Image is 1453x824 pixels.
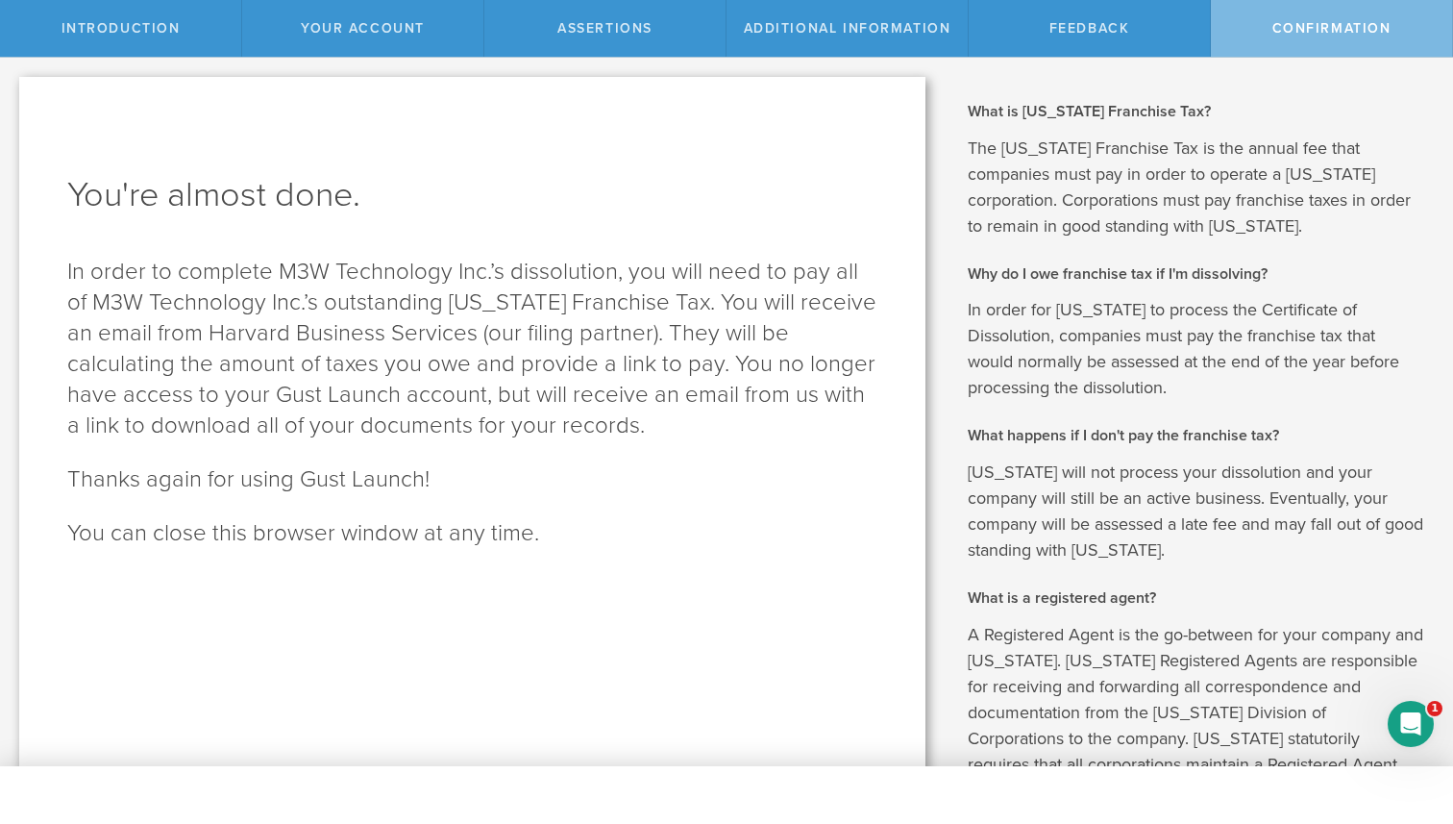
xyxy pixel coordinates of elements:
[968,460,1424,563] p: [US_STATE] will not process your dissolution and your company will still be an active business. E...
[968,425,1424,446] h2: What happens if I don't pay the franchise tax?
[557,20,653,37] span: Assertions
[67,257,877,441] p: In order to complete M3W Technology Inc.’s dissolution, you will need to pay all of M3W Technolog...
[67,518,877,549] p: You can close this browser window at any time.
[1388,701,1434,747] iframe: Intercom live chat
[67,464,877,495] p: Thanks again for using Gust Launch!
[301,20,425,37] span: Your Account
[1427,701,1442,716] span: 1
[67,172,877,218] h1: You're almost done.
[968,622,1424,778] p: A Registered Agent is the go-between for your company and [US_STATE]. [US_STATE] Registered Agent...
[968,101,1424,122] h2: What is [US_STATE] Franchise Tax?
[968,263,1424,285] h2: Why do I owe franchise tax if I'm dissolving?
[968,297,1424,401] p: In order for [US_STATE] to process the Certificate of Dissolution, companies must pay the franchi...
[744,20,951,37] span: Additional Information
[62,20,181,37] span: Introduction
[968,587,1424,609] h2: What is a registered agent?
[1049,20,1130,37] span: Feedback
[1272,20,1391,37] span: Confirmation
[968,136,1424,239] p: The [US_STATE] Franchise Tax is the annual fee that companies must pay in order to operate a [US_...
